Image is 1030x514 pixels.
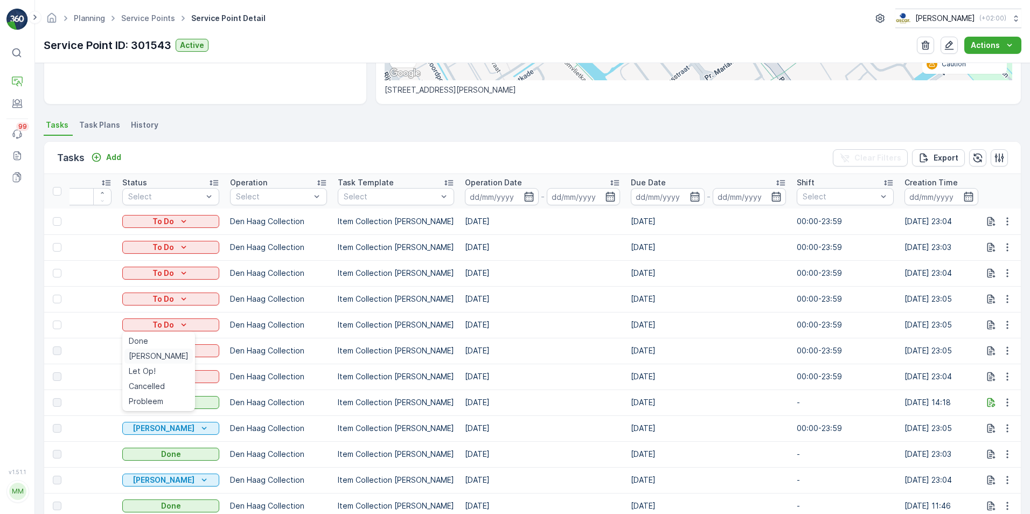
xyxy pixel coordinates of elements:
[803,191,877,202] p: Select
[230,242,327,253] p: Den Haag Collection
[625,390,791,415] td: [DATE]
[230,501,327,511] p: Den Haag Collection
[128,191,203,202] p: Select
[797,449,894,460] p: -
[625,312,791,338] td: [DATE]
[934,152,958,163] p: Export
[460,364,625,390] td: [DATE]
[895,9,1021,28] button: [PERSON_NAME](+02:00)
[460,312,625,338] td: [DATE]
[338,242,454,253] p: Item Collection [PERSON_NAME]
[230,371,327,382] p: Den Haag Collection
[161,501,181,511] p: Done
[797,345,894,356] p: 00:00-23:59
[230,268,327,279] p: Den Haag Collection
[338,423,454,434] p: Item Collection [PERSON_NAME]
[152,268,174,279] p: To Do
[57,150,85,165] p: Tasks
[122,448,219,461] button: Done
[53,295,61,303] div: Toggle Row Selected
[129,381,165,392] span: Cancelled
[625,415,791,441] td: [DATE]
[625,467,791,493] td: [DATE]
[713,188,787,205] input: dd/mm/yyyy
[152,216,174,227] p: To Do
[387,66,423,80] a: Open this area in Google Maps (opens a new window)
[338,345,454,356] p: Item Collection [PERSON_NAME]
[53,243,61,252] div: Toggle Row Selected
[161,449,181,460] p: Done
[106,152,121,163] p: Add
[176,39,208,52] button: Active
[180,40,204,51] p: Active
[460,209,625,234] td: [DATE]
[979,14,1006,23] p: ( +02:00 )
[53,502,61,510] div: Toggle Row Selected
[53,269,61,277] div: Toggle Row Selected
[53,372,61,381] div: Toggle Row Selected
[344,191,437,202] p: Select
[460,234,625,260] td: [DATE]
[338,449,454,460] p: Item Collection [PERSON_NAME]
[53,476,61,484] div: Toggle Row Selected
[338,501,454,511] p: Item Collection [PERSON_NAME]
[465,177,522,188] p: Operation Date
[9,483,26,500] div: MM
[797,242,894,253] p: 00:00-23:59
[625,441,791,467] td: [DATE]
[912,149,965,166] button: Export
[338,371,454,382] p: Item Collection [PERSON_NAME]
[122,331,195,411] ul: To Do
[387,66,423,80] img: Google
[129,336,148,346] span: Done
[87,151,126,164] button: Add
[797,423,894,434] p: 00:00-23:59
[18,122,27,131] p: 99
[797,501,894,511] p: -
[631,177,666,188] p: Due Date
[122,215,219,228] button: To Do
[230,449,327,460] p: Den Haag Collection
[338,319,454,330] p: Item Collection [PERSON_NAME]
[79,120,120,130] span: Task Plans
[230,294,327,304] p: Den Haag Collection
[625,286,791,312] td: [DATE]
[797,371,894,382] p: 00:00-23:59
[44,37,171,53] p: Service Point ID: 301543
[122,267,219,280] button: To Do
[797,268,894,279] p: 00:00-23:59
[122,499,219,512] button: Done
[122,474,219,487] button: Geen Afval
[797,294,894,304] p: 00:00-23:59
[338,475,454,485] p: Item Collection [PERSON_NAME]
[547,188,621,205] input: dd/mm/yyyy
[122,293,219,305] button: To Do
[46,120,68,130] span: Tasks
[6,477,28,505] button: MM
[6,123,28,145] a: 99
[797,177,815,188] p: Shift
[53,450,61,459] div: Toggle Row Selected
[338,268,454,279] p: Item Collection [PERSON_NAME]
[460,467,625,493] td: [DATE]
[133,423,194,434] p: [PERSON_NAME]
[707,190,711,203] p: -
[797,319,894,330] p: 00:00-23:59
[131,120,158,130] span: History
[133,475,194,485] p: [PERSON_NAME]
[230,345,327,356] p: Den Haag Collection
[625,209,791,234] td: [DATE]
[895,12,911,24] img: basis-logo_rgb2x.png
[152,242,174,253] p: To Do
[74,13,105,23] a: Planning
[964,37,1021,54] button: Actions
[854,152,901,163] p: Clear Filters
[236,191,310,202] p: Select
[460,260,625,286] td: [DATE]
[129,396,163,407] span: Probleem
[230,423,327,434] p: Den Haag Collection
[189,13,268,24] span: Service Point Detail
[230,319,327,330] p: Den Haag Collection
[230,397,327,408] p: Den Haag Collection
[122,177,147,188] p: Status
